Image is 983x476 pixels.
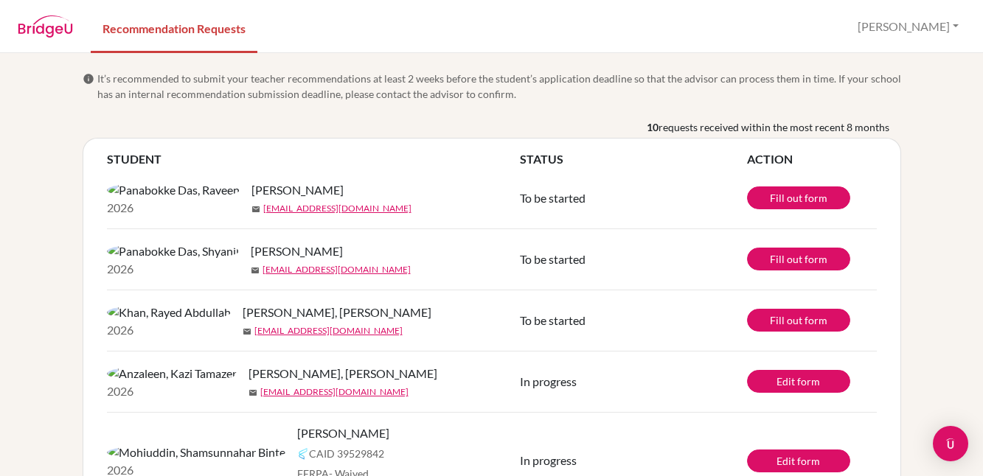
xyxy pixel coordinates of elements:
a: Edit form [747,449,850,472]
span: [PERSON_NAME] [251,242,343,260]
a: [EMAIL_ADDRESS][DOMAIN_NAME] [263,202,411,215]
a: [EMAIL_ADDRESS][DOMAIN_NAME] [260,385,409,399]
div: Open Intercom Messenger [933,426,968,461]
a: [EMAIL_ADDRESS][DOMAIN_NAME] [254,324,403,337]
a: [EMAIL_ADDRESS][DOMAIN_NAME] [263,263,411,276]
a: Fill out form [747,248,850,270]
span: CAID 39529842 [309,446,384,461]
a: Fill out form [747,186,850,209]
span: To be started [520,313,586,327]
span: mail [251,266,260,275]
p: 2026 [107,321,231,339]
img: Khan, Rayed Abdullah [107,304,231,321]
img: Common App logo [297,448,309,460]
span: It’s recommended to submit your teacher recommendations at least 2 weeks before the student’s app... [97,71,901,102]
th: ACTION [747,150,877,168]
button: [PERSON_NAME] [851,13,965,41]
span: mail [249,388,257,397]
span: To be started [520,191,586,205]
span: mail [243,327,251,336]
a: Fill out form [747,309,850,332]
p: 2026 [107,199,240,217]
img: Panabokke Das, Shyanil [107,242,239,260]
span: [PERSON_NAME] [297,424,389,442]
p: 2026 [107,382,237,400]
span: mail [251,205,260,214]
th: STATUS [520,150,747,168]
img: BridgeU logo [18,15,73,38]
th: STUDENT [107,150,520,168]
span: [PERSON_NAME], [PERSON_NAME] [249,365,437,382]
a: Edit form [747,370,850,393]
span: [PERSON_NAME] [251,181,344,199]
p: 2026 [107,260,239,278]
span: info [83,73,94,85]
a: Recommendation Requests [91,2,257,53]
span: requests received within the most recent 8 months [659,119,889,135]
span: In progress [520,453,577,467]
img: Anzaleen, Kazi Tamazer [107,365,237,382]
span: In progress [520,374,577,388]
img: Panabokke Das, Raveen [107,181,240,199]
b: 10 [647,119,659,135]
span: To be started [520,252,586,266]
img: Mohiuddin, Shamsunnahar Binte [107,444,285,461]
span: [PERSON_NAME], [PERSON_NAME] [243,304,431,321]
